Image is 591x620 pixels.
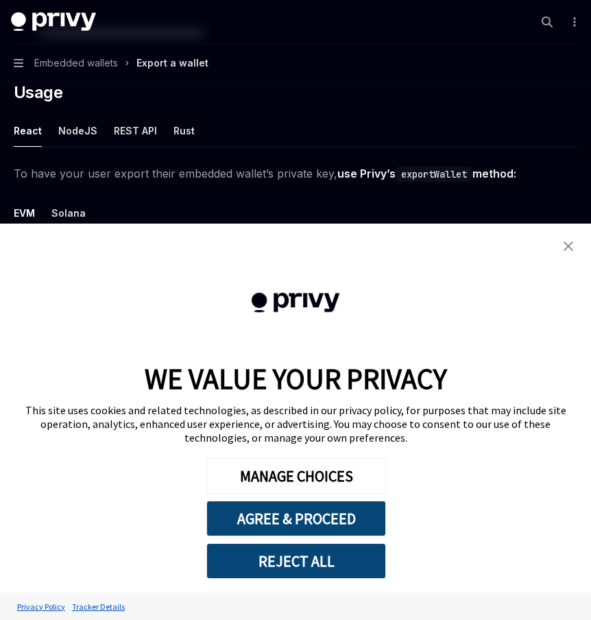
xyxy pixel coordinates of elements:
img: dark logo [11,12,96,32]
div: EVM [14,197,35,229]
div: REST API [114,115,157,147]
div: Export a wallet [136,55,208,71]
a: close banner [555,232,582,260]
div: This site uses cookies and related technologies, as described in our privacy policy, for purposes... [14,403,577,444]
span: WE VALUE YOUR PRIVACY [145,361,447,396]
button: More actions [566,12,580,32]
div: Rust [173,115,195,147]
span: Embedded wallets [34,55,118,71]
a: Privacy Policy [14,595,69,619]
span: Usage [14,82,62,104]
button: MANAGE CHOICES [206,458,386,494]
a: Tracker Details [69,595,128,619]
div: NodeJS [58,115,97,147]
span: To have your user export their embedded wallet’s private key, [14,164,577,183]
div: React [14,115,42,147]
strong: use Privy’s method: [337,167,516,180]
img: close banner [564,241,573,251]
button: AGREE & PROCEED [206,501,386,536]
div: Solana [51,197,86,229]
img: company logo [222,273,369,333]
button: Open search [536,11,558,33]
code: exportWallet [396,167,472,182]
button: REJECT ALL [206,543,386,579]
